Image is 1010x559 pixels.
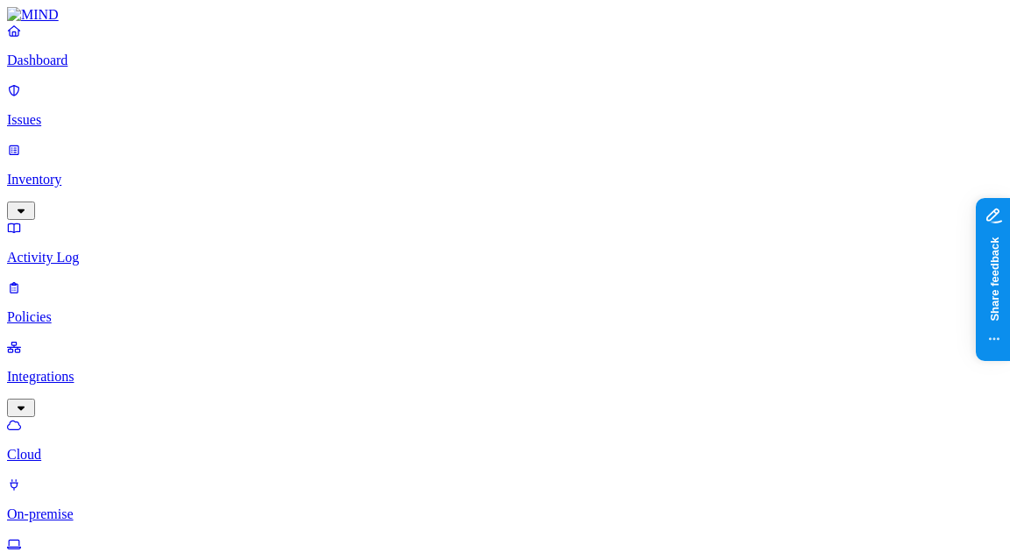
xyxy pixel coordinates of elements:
p: Issues [7,112,1003,128]
p: Policies [7,309,1003,325]
p: Cloud [7,447,1003,463]
a: Cloud [7,417,1003,463]
a: Activity Log [7,220,1003,265]
p: Activity Log [7,250,1003,265]
p: Inventory [7,172,1003,188]
a: Inventory [7,142,1003,217]
p: Dashboard [7,53,1003,68]
a: On-premise [7,477,1003,522]
p: On-premise [7,506,1003,522]
p: Integrations [7,369,1003,385]
a: Policies [7,279,1003,325]
a: MIND [7,7,1003,23]
a: Issues [7,82,1003,128]
a: Integrations [7,339,1003,414]
img: MIND [7,7,59,23]
a: Dashboard [7,23,1003,68]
